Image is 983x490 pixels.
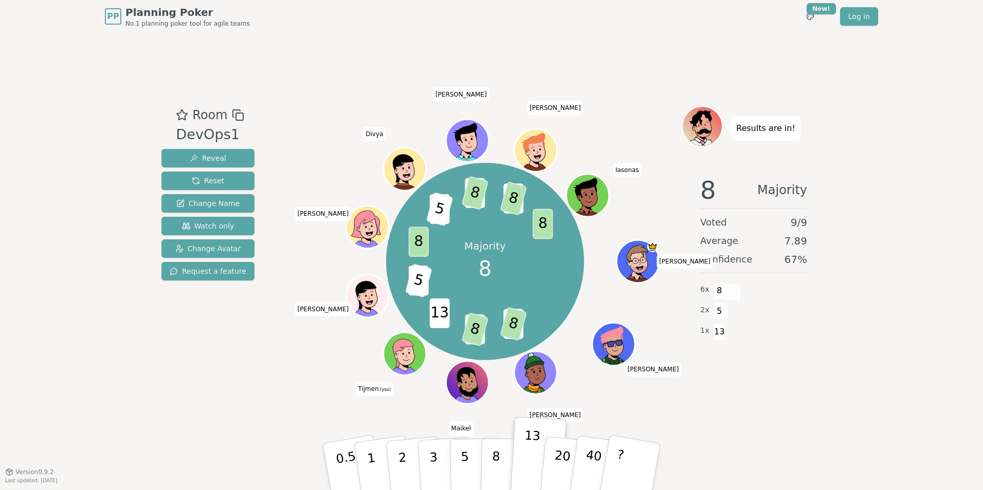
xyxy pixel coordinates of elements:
span: Request a feature [170,266,246,276]
span: Click to change your name [527,101,584,115]
span: 7.89 [784,234,807,248]
span: Voted [700,215,727,230]
span: Thijs is the host [647,241,658,252]
span: Click to change your name [433,87,489,102]
button: Change Name [161,194,254,213]
button: Add as favourite [176,106,188,124]
span: PP [107,10,119,23]
span: 5 [405,264,432,298]
div: New! [807,3,836,14]
p: 13 [522,428,541,484]
button: Change Avatar [161,239,254,258]
button: Click to change your avatar [385,334,425,374]
span: 8 [409,227,429,257]
span: Click to change your name [657,254,713,269]
span: Reset [192,176,224,186]
div: DevOps1 [176,124,244,145]
span: Click to change your name [527,408,584,422]
span: Last updated: [DATE] [5,478,58,483]
span: Change Name [176,198,240,209]
span: 8 [462,313,489,347]
span: 5 [426,192,453,226]
p: Results are in! [736,121,795,136]
span: 8 [500,182,527,216]
button: Reset [161,172,254,190]
p: Majority [464,239,506,253]
span: 8 [479,253,491,284]
span: No.1 planning poker tool for agile teams [125,20,250,28]
span: 8 [462,176,489,210]
span: Average [700,234,738,248]
span: Reveal [190,153,226,163]
span: Confidence [700,252,752,267]
span: 9 / 9 [791,215,807,230]
span: Room [192,106,227,124]
span: 13 [714,323,725,341]
button: Watch only [161,217,254,235]
span: Planning Poker [125,5,250,20]
span: 8 [714,282,725,299]
span: 13 [430,298,450,328]
span: Click to change your name [625,362,681,376]
span: Change Avatar [175,243,241,254]
span: 8 [700,178,716,202]
span: Click to change your name [613,163,642,177]
span: Click to change your name [295,302,351,316]
button: Reveal [161,149,254,167]
button: New! [801,7,820,26]
span: Majority [757,178,807,202]
span: Version 0.9.2 [15,468,54,476]
button: Request a feature [161,262,254,280]
a: PPPlanning PokerNo.1 planning poker tool for agile teams [105,5,250,28]
span: Click to change your name [363,127,386,141]
span: 6 x [700,284,709,295]
span: Click to change your name [355,382,393,396]
span: 5 [714,303,725,320]
a: Log in [840,7,878,26]
span: 2 x [700,305,709,316]
span: 67 % [785,252,807,267]
span: Click to change your name [449,421,474,436]
span: Watch only [182,221,234,231]
span: (you) [379,387,391,392]
span: Click to change your name [295,206,351,221]
button: Version0.9.2 [5,468,54,476]
span: 1 x [700,325,709,336]
span: 8 [533,209,553,239]
span: 8 [500,307,527,341]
